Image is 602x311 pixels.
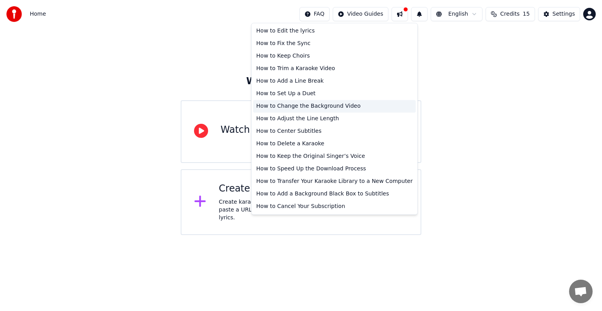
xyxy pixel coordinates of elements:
[253,62,416,75] div: How to Trim a Karaoke Video
[253,175,416,188] div: How to Transfer Your Karaoke Library to a New Computer
[253,163,416,175] div: How to Speed Up the Download Process
[253,50,416,62] div: How to Keep Choirs
[253,25,416,37] div: How to Edit the lyrics
[253,100,416,112] div: How to Change the Background Video
[253,150,416,163] div: How to Keep the Original Singer’s Voice
[253,37,416,50] div: How to Fix the Sync
[253,87,416,100] div: How to Set Up a Duet
[253,137,416,150] div: How to Delete a Karaoke
[253,112,416,125] div: How to Adjust the Line Length
[253,188,416,200] div: How to Add a Background Black Box to Subtitles
[253,75,416,87] div: How to Add a Line Break
[253,200,416,213] div: How to Cancel Your Subscription
[253,125,416,137] div: How to Center Subtitles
